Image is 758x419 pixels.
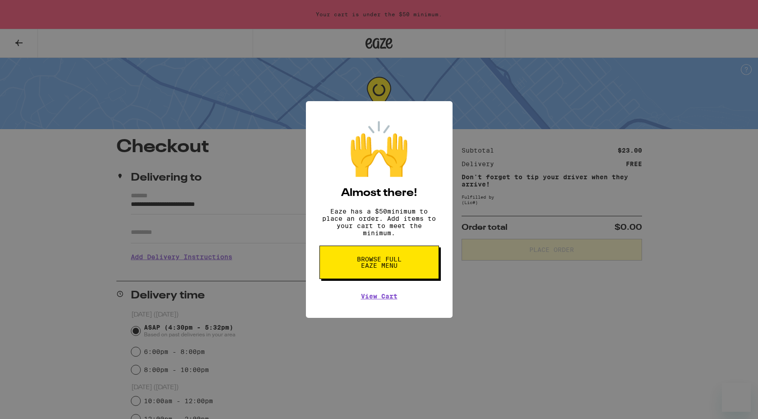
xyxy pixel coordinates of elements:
h2: Almost there! [341,188,417,199]
p: Eaze has a $ 50 minimum to place an order. Add items to your cart to meet the minimum. [319,208,439,237]
span: Browse full Eaze Menu [356,256,402,269]
a: View Cart [361,293,397,300]
iframe: Button to launch messaging window [722,383,751,412]
button: Browse full Eaze Menu [319,246,439,279]
div: 🙌 [347,119,411,179]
